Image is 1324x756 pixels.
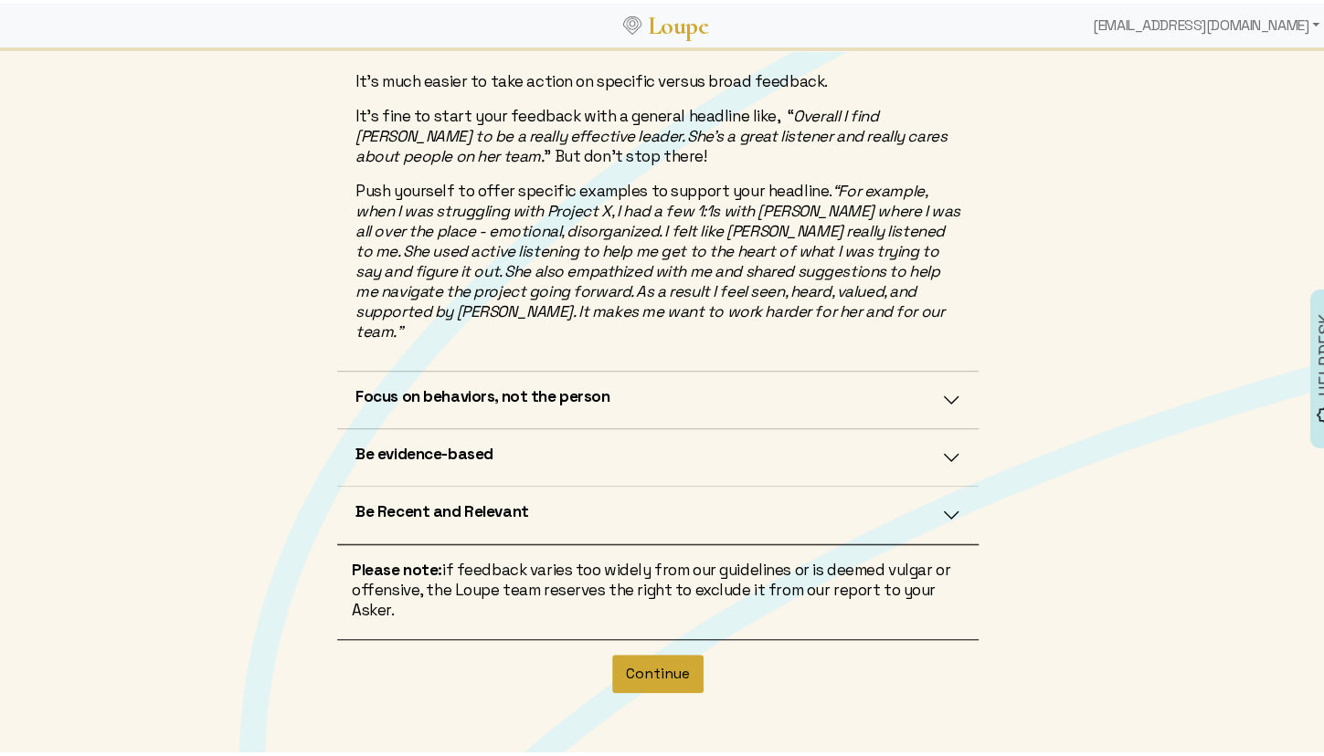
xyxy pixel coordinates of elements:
[355,102,960,163] p: It's fine to start your feedback with a general headline like, “ ” But don't stop there!
[355,68,960,88] p: It's much easier to take action on specific versus broad feedback.
[612,651,704,689] button: Continue
[355,383,609,403] h5: Focus on behaviors, not the person
[337,425,979,482] button: Be evidence-based
[355,177,960,338] p: Push yourself to offer specific examples to support your headline.
[355,102,947,163] em: Overall I find [PERSON_NAME] to be a really effective leader. She's a great listener and really c...
[355,498,529,518] h5: Be Recent and Relevant
[355,177,959,338] em: “For example, when I was struggling with Project X, I had a few 1:1s with [PERSON_NAME] where I w...
[352,556,964,616] p: if feedback varies too widely from our guidelines or is deemed vulgar or offensive, the Loupe tea...
[355,440,493,460] h5: Be evidence-based
[641,5,715,39] a: Loupe
[623,13,641,31] img: Loupe Logo
[337,368,979,425] button: Focus on behaviors, not the person
[352,556,442,576] strong: Please note:
[337,483,979,540] button: Be Recent and Relevant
